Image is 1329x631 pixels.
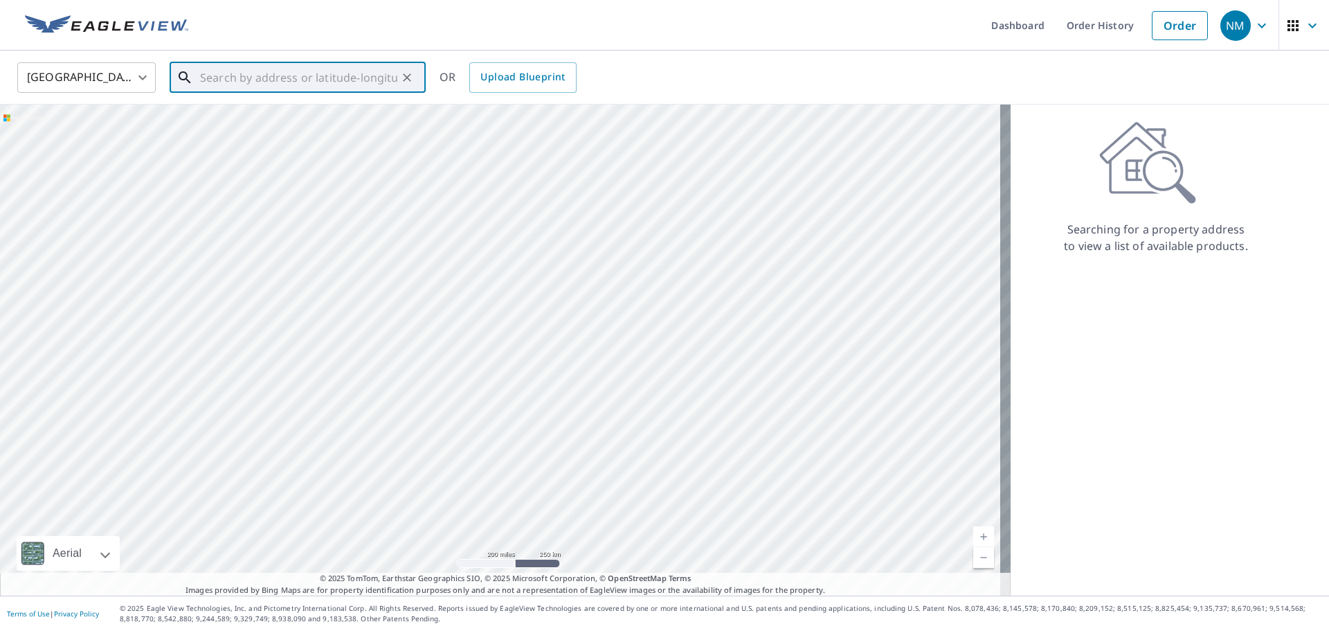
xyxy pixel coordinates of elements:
[48,536,86,571] div: Aerial
[1063,221,1249,254] p: Searching for a property address to view a list of available products.
[973,547,994,568] a: Current Level 5, Zoom Out
[7,610,99,618] p: |
[200,58,397,97] input: Search by address or latitude-longitude
[25,15,188,36] img: EV Logo
[7,609,50,619] a: Terms of Use
[480,69,565,86] span: Upload Blueprint
[973,526,994,547] a: Current Level 5, Zoom In
[1220,10,1251,41] div: NM
[440,62,577,93] div: OR
[320,573,691,585] span: © 2025 TomTom, Earthstar Geographics SIO, © 2025 Microsoft Corporation, ©
[469,62,576,93] a: Upload Blueprint
[17,536,120,571] div: Aerial
[669,573,691,583] a: Terms
[54,609,99,619] a: Privacy Policy
[397,68,417,87] button: Clear
[120,603,1322,624] p: © 2025 Eagle View Technologies, Inc. and Pictometry International Corp. All Rights Reserved. Repo...
[608,573,666,583] a: OpenStreetMap
[1152,11,1208,40] a: Order
[17,58,156,97] div: [GEOGRAPHIC_DATA]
